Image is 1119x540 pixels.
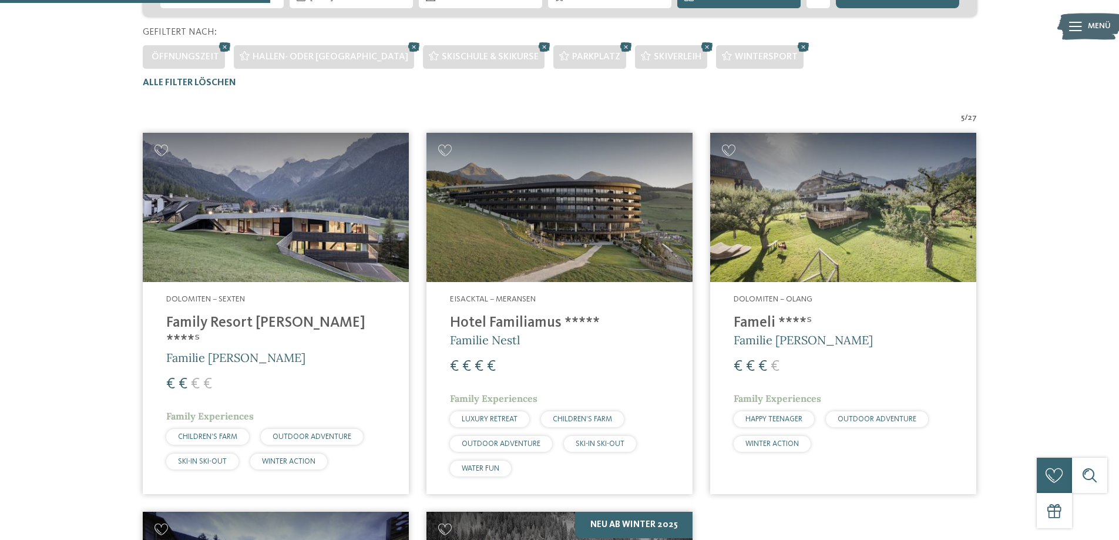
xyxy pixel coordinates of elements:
span: HAPPY TEENAGER [745,415,802,423]
span: € [487,359,496,374]
span: Family Experiences [450,393,537,404]
span: CHILDREN’S FARM [553,415,612,423]
span: / [965,112,968,124]
span: WINTER ACTION [262,458,315,465]
span: OUTDOOR ADVENTURE [273,433,351,441]
span: Family Experiences [734,393,821,404]
span: 27 [968,112,977,124]
span: Familie [PERSON_NAME] [166,350,305,365]
h4: Family Resort [PERSON_NAME] ****ˢ [166,314,385,350]
span: Familie [PERSON_NAME] [734,333,873,347]
img: Familienhotels gesucht? Hier findet ihr die besten! [426,133,693,283]
a: Familienhotels gesucht? Hier findet ihr die besten! Dolomiten – Sexten Family Resort [PERSON_NAME... [143,133,409,494]
a: Familienhotels gesucht? Hier findet ihr die besten! Eisacktal – Meransen Hotel Familiamus ***** F... [426,133,693,494]
span: € [191,377,200,392]
span: € [758,359,767,374]
span: € [771,359,779,374]
span: Gefiltert nach: [143,28,217,37]
span: SKI-IN SKI-OUT [178,458,227,465]
span: € [746,359,755,374]
span: Familie Nestl [450,333,520,347]
span: Skischule & Skikurse [442,52,539,62]
span: OUTDOOR ADVENTURE [462,440,540,448]
img: Family Resort Rainer ****ˢ [143,133,409,283]
span: € [179,377,187,392]
img: Familienhotels gesucht? Hier findet ihr die besten! [710,133,976,283]
span: Wintersport [735,52,798,62]
span: Parkplatz [572,52,620,62]
span: Dolomiten – Olang [734,295,812,303]
span: Öffnungszeit [152,52,219,62]
span: Eisacktal – Meransen [450,295,536,303]
span: LUXURY RETREAT [462,415,518,423]
span: € [450,359,459,374]
span: Alle Filter löschen [143,78,236,88]
span: OUTDOOR ADVENTURE [838,415,916,423]
span: 5 [961,112,965,124]
span: Dolomiten – Sexten [166,295,245,303]
span: € [166,377,175,392]
span: Skiverleih [654,52,701,62]
span: € [462,359,471,374]
span: SKI-IN SKI-OUT [576,440,624,448]
span: WINTER ACTION [745,440,799,448]
span: WATER FUN [462,465,499,472]
span: € [203,377,212,392]
span: Family Experiences [166,410,254,422]
span: CHILDREN’S FARM [178,433,237,441]
span: Hallen- oder [GEOGRAPHIC_DATA] [253,52,408,62]
span: € [734,359,742,374]
a: Familienhotels gesucht? Hier findet ihr die besten! Dolomiten – Olang Fameli ****ˢ Familie [PERSO... [710,133,976,494]
span: € [475,359,483,374]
